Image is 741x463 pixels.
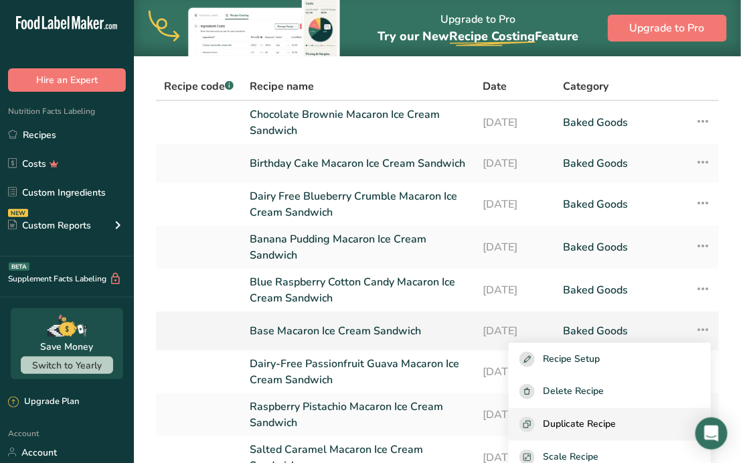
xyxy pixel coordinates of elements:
[32,359,102,372] span: Switch to Yearly
[483,78,507,94] span: Date
[8,68,126,92] button: Hire an Expert
[695,417,728,450] div: Open Intercom Messenger
[9,263,29,271] div: BETA
[608,15,727,42] button: Upgrade to Pro
[250,107,467,139] a: Chocolate Brownie Macaron Ice Cream Sandwich
[250,188,467,220] a: Dairy Free Blueberry Crumble Macaron Ice Cream Sandwich
[509,408,711,441] button: Duplicate Recipe
[250,78,314,94] span: Recipe name
[543,417,616,432] span: Duplicate Recipe
[563,107,679,139] a: Baked Goods
[563,274,679,306] a: Baked Goods
[250,356,467,388] a: Dairy-Free Passionfruit Guava Macaron Ice Cream Sandwich
[483,107,547,139] a: [DATE]
[509,343,711,376] button: Recipe Setup
[563,231,679,263] a: Baked Goods
[250,317,467,345] a: Base Macaron Ice Cream Sandwich
[630,20,705,36] span: Upgrade to Pro
[250,231,467,263] a: Banana Pudding Macaron Ice Cream Sandwich
[563,188,679,220] a: Baked Goods
[483,356,547,388] a: [DATE]
[483,317,547,345] a: [DATE]
[378,28,579,44] span: Try our New Feature
[509,376,711,409] button: Delete Recipe
[450,28,536,44] span: Recipe Costing
[41,340,94,354] div: Save Money
[543,384,604,399] span: Delete Recipe
[483,188,547,220] a: [DATE]
[164,79,234,94] span: Recipe code
[483,231,547,263] a: [DATE]
[8,395,79,409] div: Upgrade Plan
[250,399,467,431] a: Raspberry Pistachio Macaron Ice Cream Sandwich
[378,1,579,56] div: Upgrade to Pro
[21,356,113,374] button: Switch to Yearly
[483,399,547,431] a: [DATE]
[250,274,467,306] a: Blue Raspberry Cotton Candy Macaron Ice Cream Sandwich
[563,149,679,178] a: Baked Goods
[250,149,467,178] a: Birthday Cake Macaron Ice Cream Sandwich
[543,352,600,367] span: Recipe Setup
[563,317,679,345] a: Baked Goods
[8,218,91,233] div: Custom Reports
[483,149,547,178] a: [DATE]
[8,209,28,217] div: NEW
[563,78,608,94] span: Category
[483,274,547,306] a: [DATE]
